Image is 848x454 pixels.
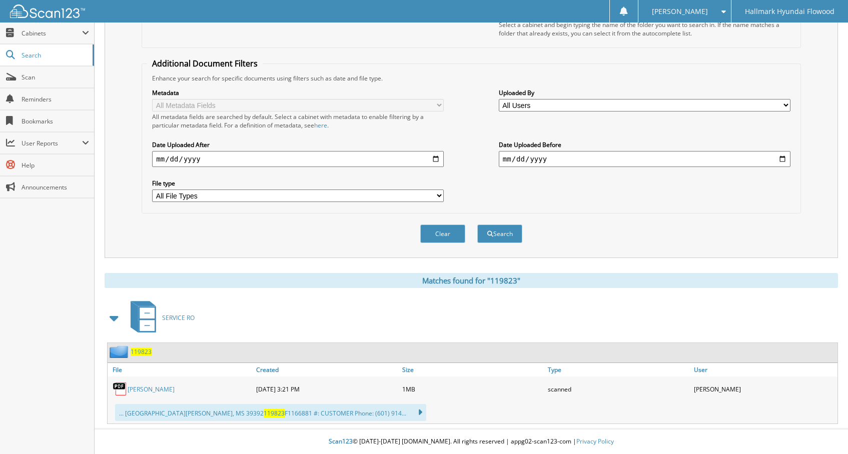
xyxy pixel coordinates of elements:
a: Type [545,363,691,376]
div: Select a cabinet and begin typing the name of the folder you want to search in. If the name match... [499,20,790,37]
button: Clear [420,224,465,243]
label: File type [152,179,444,187]
a: here [314,121,327,129]
div: All metadata fields are searched by default. Select a cabinet with metadata to enable filtering b... [152,112,444,129]
a: SERVICE RO [125,298,195,337]
span: Help [22,161,89,169]
span: [PERSON_NAME] [652,8,708,14]
span: Bookmarks [22,117,89,125]
a: Created [254,363,400,376]
iframe: Chat Widget [798,406,848,454]
div: scanned [545,379,691,399]
a: 119823 [131,347,152,356]
div: © [DATE]-[DATE] [DOMAIN_NAME]. All rights reserved | appg02-scan123-com | [95,429,848,454]
div: 1MB [400,379,546,399]
div: [DATE] 3:21 PM [254,379,400,399]
a: Privacy Policy [576,437,614,445]
span: Hallmark Hyundai Flowood [745,8,834,14]
input: end [499,151,790,167]
a: File [108,363,254,376]
button: Search [477,224,522,243]
div: [PERSON_NAME] [691,379,837,399]
label: Uploaded By [499,88,790,97]
img: scan123-logo-white.svg [10,4,85,18]
span: Cabinets [22,29,82,37]
div: ... [GEOGRAPHIC_DATA][PERSON_NAME], MS 39392 F1166881 #: CUSTOMER Phone: (601) 914... [115,404,426,421]
legend: Additional Document Filters [147,58,263,69]
a: Size [400,363,546,376]
a: [PERSON_NAME] [128,385,175,393]
span: Scan123 [329,437,353,445]
span: SERVICE RO [162,313,195,322]
span: 119823 [264,409,285,417]
span: Announcements [22,183,89,191]
span: Search [22,51,88,59]
img: folder2.png [110,345,131,358]
label: Metadata [152,88,444,97]
div: Enhance your search for specific documents using filters such as date and file type. [147,74,795,82]
label: Date Uploaded Before [499,140,790,149]
label: Date Uploaded After [152,140,444,149]
input: start [152,151,444,167]
span: User Reports [22,139,82,147]
span: Scan [22,73,89,81]
div: Matches found for "119823" [105,273,838,288]
a: User [691,363,837,376]
img: PDF.png [113,381,128,396]
span: Reminders [22,95,89,103]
